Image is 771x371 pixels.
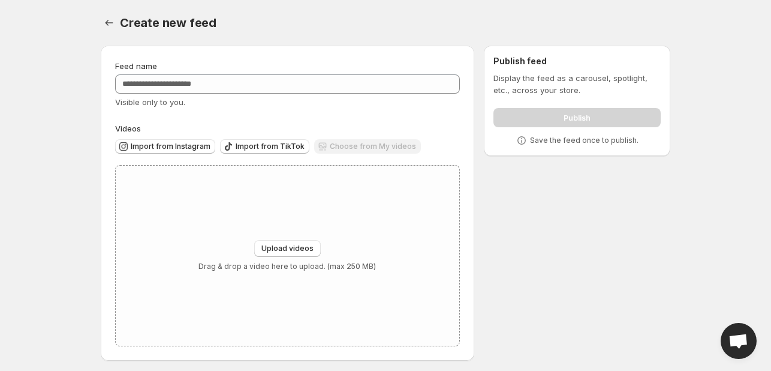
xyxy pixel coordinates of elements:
span: Create new feed [120,16,216,30]
span: Videos [115,124,141,133]
span: Feed name [115,61,157,71]
button: Import from TikTok [220,139,309,154]
span: Upload videos [261,244,314,253]
span: Import from Instagram [131,142,210,151]
p: Display the feed as a carousel, spotlight, etc., across your store. [493,72,661,96]
button: Import from Instagram [115,139,215,154]
p: Save the feed once to publish. [530,136,639,145]
button: Upload videos [254,240,321,257]
h2: Publish feed [493,55,661,67]
button: Settings [101,14,118,31]
span: Visible only to you. [115,97,185,107]
a: Open chat [721,323,757,359]
p: Drag & drop a video here to upload. (max 250 MB) [198,262,376,271]
span: Import from TikTok [236,142,305,151]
